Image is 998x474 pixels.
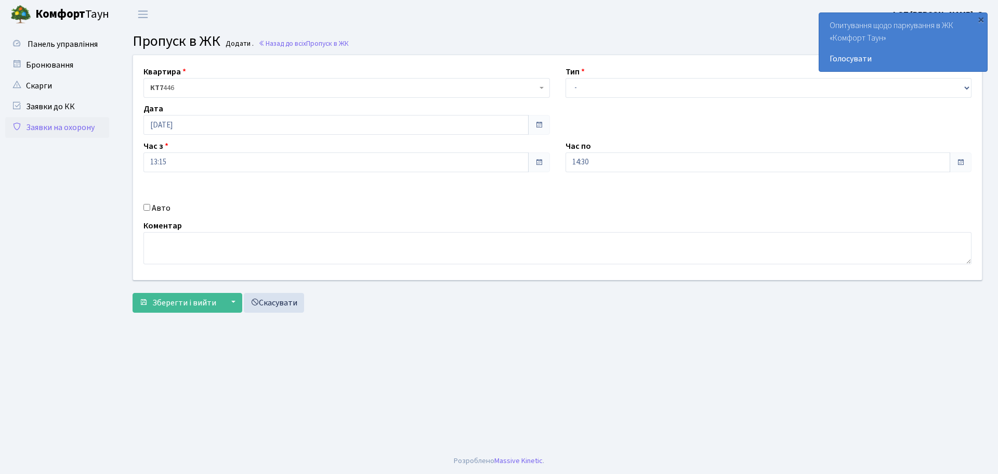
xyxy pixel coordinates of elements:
a: Скарги [5,75,109,96]
span: Пропуск в ЖК [133,31,220,52]
label: Авто [152,202,170,214]
img: logo.png [10,4,31,25]
label: Дата [143,103,163,115]
span: Зберегти і вийти [152,297,216,309]
small: Додати . [224,40,254,48]
label: Квартира [143,66,186,78]
span: Таун [35,6,109,23]
a: Заявки до КК [5,96,109,117]
div: Опитування щодо паркування в ЖК «Комфорт Таун» [819,13,987,71]
div: Розроблено . [454,455,544,467]
label: Час по [566,140,591,152]
b: КТ7 [150,83,163,93]
b: Комфорт [35,6,85,22]
a: ФОП [PERSON_NAME]. О. [891,8,986,21]
span: <b>КТ7</b>&nbsp;&nbsp;&nbsp;446 [150,83,537,93]
button: Переключити навігацію [130,6,156,23]
a: Голосувати [830,53,977,65]
a: Massive Kinetic [494,455,543,466]
span: Панель управління [28,39,98,50]
span: Пропуск в ЖК [306,39,349,48]
b: ФОП [PERSON_NAME]. О. [891,9,986,20]
div: × [976,14,986,24]
label: Коментар [143,220,182,232]
a: Бронювання [5,55,109,75]
span: <b>КТ7</b>&nbsp;&nbsp;&nbsp;446 [143,78,550,98]
label: Час з [143,140,168,152]
a: Скасувати [244,293,304,313]
button: Зберегти і вийти [133,293,223,313]
a: Заявки на охорону [5,117,109,138]
a: Панель управління [5,34,109,55]
a: Назад до всіхПропуск в ЖК [258,39,349,48]
label: Тип [566,66,585,78]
